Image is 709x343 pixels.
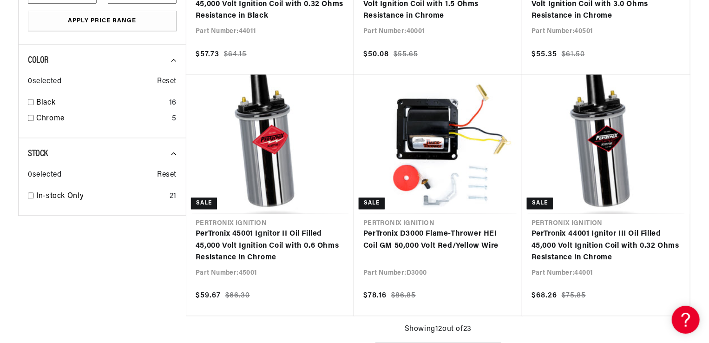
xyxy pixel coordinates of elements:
[157,76,177,88] span: Reset
[532,228,681,264] a: PerTronix 44001 Ignitor III Oil Filled 45,000 Volt Ignition Coil with 0.32 Ohms Resistance in Chrome
[170,191,177,203] div: 21
[36,113,168,125] a: Chrome
[28,149,48,158] span: Stock
[405,323,472,336] span: Showing 12 out of 23
[169,97,177,109] div: 16
[28,76,61,88] span: 0 selected
[36,191,166,203] a: In-stock Only
[157,169,177,181] span: Reset
[172,113,177,125] div: 5
[28,56,49,65] span: Color
[28,169,61,181] span: 0 selected
[36,97,165,109] a: Black
[196,228,345,264] a: PerTronix 45001 Ignitor II Oil Filled 45,000 Volt Ignition Coil with 0.6 Ohms Resistance in Chrome
[28,11,177,32] button: Apply Price Range
[363,228,513,252] a: PerTronix D3000 Flame-Thrower HEI Coil GM 50,000 Volt Red/Yellow Wire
